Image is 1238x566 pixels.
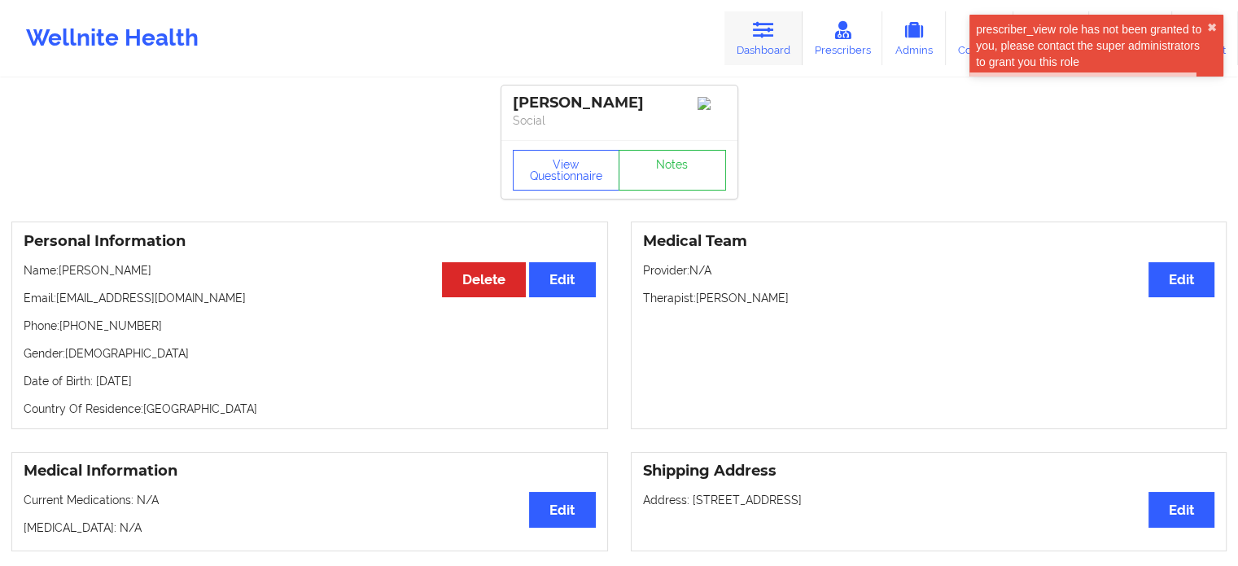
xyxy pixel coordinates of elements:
[529,262,595,297] button: Edit
[513,94,726,112] div: [PERSON_NAME]
[803,11,883,65] a: Prescribers
[643,232,1215,251] h3: Medical Team
[24,462,596,480] h3: Medical Information
[24,290,596,306] p: Email: [EMAIL_ADDRESS][DOMAIN_NAME]
[698,97,726,110] img: Image%2Fplaceholer-image.png
[946,11,1013,65] a: Coaches
[24,232,596,251] h3: Personal Information
[724,11,803,65] a: Dashboard
[24,262,596,279] p: Name: [PERSON_NAME]
[643,262,1215,279] p: Provider: N/A
[643,462,1215,480] h3: Shipping Address
[619,150,726,191] a: Notes
[643,290,1215,306] p: Therapist: [PERSON_NAME]
[24,520,596,536] p: [MEDICAL_DATA]: N/A
[1148,492,1214,527] button: Edit
[1148,262,1214,297] button: Edit
[24,318,596,334] p: Phone: [PHONE_NUMBER]
[882,11,946,65] a: Admins
[513,112,726,129] p: Social
[24,373,596,389] p: Date of Birth: [DATE]
[529,492,595,527] button: Edit
[643,492,1215,508] p: Address: [STREET_ADDRESS]
[24,492,596,508] p: Current Medications: N/A
[442,262,526,297] button: Delete
[1207,21,1217,34] button: close
[976,21,1207,70] div: prescriber_view role has not been granted to you, please contact the super administrators to gran...
[24,345,596,362] p: Gender: [DEMOGRAPHIC_DATA]
[513,150,620,191] button: View Questionnaire
[24,401,596,417] p: Country Of Residence: [GEOGRAPHIC_DATA]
